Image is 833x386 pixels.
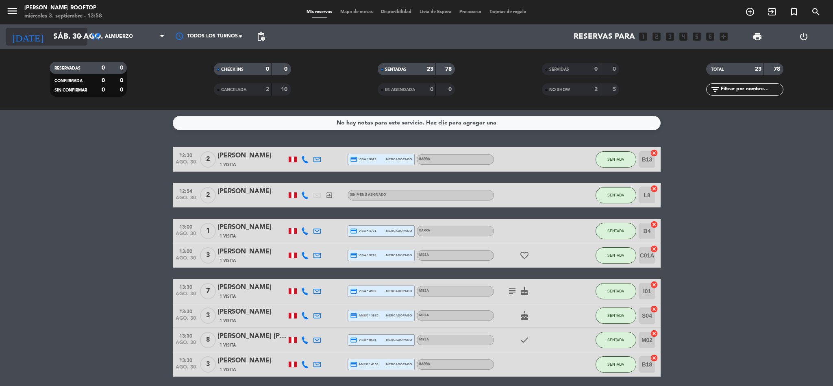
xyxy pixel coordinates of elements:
span: print [753,32,762,41]
i: looks_6 [705,31,716,42]
span: mercadopago [386,313,412,318]
span: Barra [419,229,430,232]
strong: 0 [120,78,125,83]
div: [PERSON_NAME] Rooftop [24,4,102,12]
i: cake [520,286,529,296]
i: cancel [650,305,658,313]
span: 1 Visita [220,257,236,264]
span: NO SHOW [549,88,570,92]
i: looks_3 [665,31,675,42]
strong: 0 [613,66,618,72]
i: looks_one [638,31,648,42]
span: SERVIDAS [549,68,569,72]
span: 2 [200,187,216,203]
div: miércoles 3. septiembre - 13:58 [24,12,102,20]
strong: 0 [448,87,453,92]
span: RESERVADAS [54,66,80,70]
div: [PERSON_NAME] [217,307,287,317]
span: SIN CONFIRMAR [54,88,87,92]
span: ago. 30 [176,195,196,205]
span: 3 [200,356,216,373]
div: [PERSON_NAME] [217,222,287,233]
button: SENTADA [596,356,636,373]
div: LOG OUT [781,24,827,49]
i: cancel [650,329,658,338]
span: pending_actions [256,32,266,41]
i: looks_4 [678,31,689,42]
span: ago. 30 [176,291,196,301]
span: SENTADA [607,313,624,318]
span: Barra [419,362,430,366]
span: 1 Visita [220,342,236,349]
i: power_settings_new [799,32,809,41]
strong: 0 [430,87,433,92]
span: ago. 30 [176,231,196,240]
span: 12:30 [176,150,196,159]
span: SENTADAS [385,68,407,72]
span: 13:00 [176,222,196,231]
span: SENTADA [607,289,624,293]
button: menu [6,5,18,20]
i: credit_card [350,227,357,235]
i: favorite_border [520,251,529,260]
div: [PERSON_NAME] [217,186,287,197]
span: SENTADA [607,253,624,257]
span: Barra [419,157,430,161]
strong: 78 [445,66,453,72]
span: SENTADA [607,157,624,161]
span: 1 Visita [220,293,236,300]
span: 7 [200,283,216,299]
span: mercadopago [386,362,412,367]
span: 2 [200,151,216,168]
i: credit_card [350,361,357,368]
button: SENTADA [596,283,636,299]
span: mercadopago [386,288,412,294]
span: 13:30 [176,306,196,316]
span: visa * 4771 [350,227,376,235]
span: visa * 4992 [350,288,376,295]
span: Sin menú asignado [350,193,386,196]
strong: 0 [120,65,125,71]
button: SENTADA [596,151,636,168]
span: ago. 30 [176,255,196,265]
i: filter_list [710,85,720,94]
i: check [520,335,529,345]
i: [DATE] [6,28,49,46]
strong: 23 [755,66,761,72]
span: 1 [200,223,216,239]
span: SENTADA [607,193,624,197]
span: 12:54 [176,186,196,195]
span: 3 [200,247,216,264]
span: Pre-acceso [455,10,485,14]
div: [PERSON_NAME] [217,355,287,366]
span: 13:30 [176,282,196,291]
button: SENTADA [596,223,636,239]
i: cancel [650,245,658,253]
span: 1 Visita [220,366,236,373]
span: ago. 30 [176,159,196,169]
i: cake [520,311,529,321]
strong: 10 [281,87,289,92]
i: turned_in_not [789,7,799,17]
span: Reservas para [574,32,635,41]
span: Mis reservas [302,10,336,14]
i: cancel [650,149,658,157]
strong: 78 [774,66,782,72]
i: search [811,7,821,17]
button: SENTADA [596,247,636,264]
span: Disponibilidad [377,10,415,14]
span: 13:30 [176,331,196,340]
span: mercadopago [386,157,412,162]
span: visa * 5228 [350,252,376,259]
span: ago. 30 [176,364,196,374]
div: [PERSON_NAME] [217,150,287,161]
i: credit_card [350,252,357,259]
i: credit_card [350,336,357,344]
span: ago. 30 [176,316,196,325]
span: Mesa [419,253,429,257]
span: Lista de Espera [415,10,455,14]
span: Mesa [419,338,429,341]
div: No hay notas para este servicio. Haz clic para agregar una [337,118,496,128]
span: 1 Visita [220,233,236,240]
i: cancel [650,185,658,193]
